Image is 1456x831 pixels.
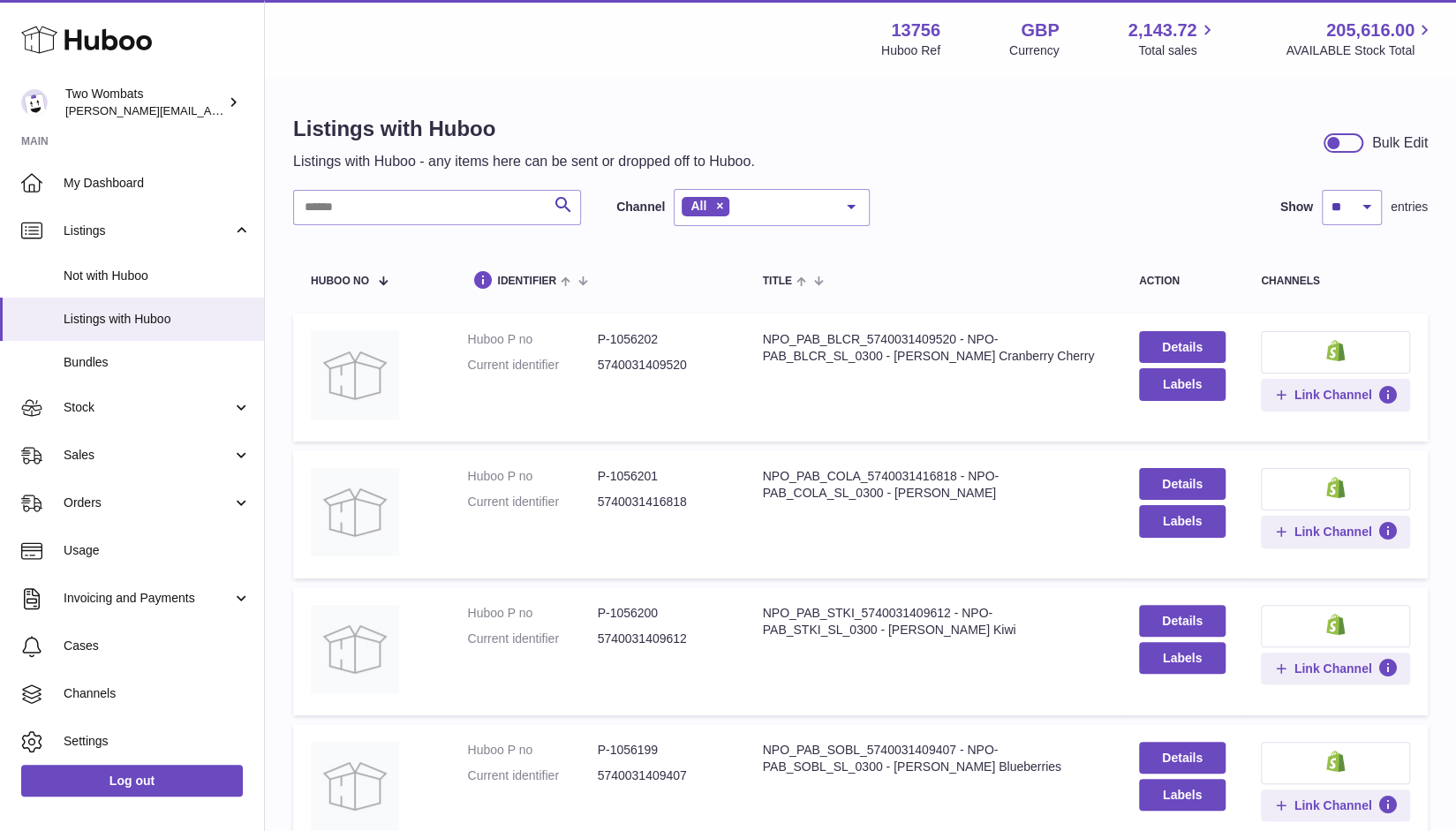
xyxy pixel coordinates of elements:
[1139,742,1226,774] a: Details
[1139,505,1226,537] button: Labels
[467,605,597,622] dt: Huboo P no
[1261,653,1410,684] button: Link Channel
[497,276,556,287] span: identifier
[763,742,1104,775] div: NPO_PAB_SOBL_5740031409407 - NPO-PAB_SOBL_SL_0300 - [PERSON_NAME] Blueberries
[467,742,597,759] dt: Huboo P no
[311,331,399,419] img: NPO_PAB_BLCR_5740031409520 - NPO-PAB_BLCR_SL_0300 - Pablo Blueberry Cranberry Cherry
[763,468,1104,502] div: NPO_PAB_COLA_5740031416818 - NPO-PAB_COLA_SL_0300 - [PERSON_NAME]
[64,590,232,607] span: Invoicing and Payments
[1261,276,1410,287] div: channels
[763,605,1104,638] div: NPO_PAB_STKI_5740031409612 - NPO-PAB_STKI_SL_0300 - [PERSON_NAME] Kiwi
[64,354,251,371] span: Bundles
[64,638,251,654] span: Cases
[1286,19,1435,59] a: 205,616.00 AVAILABLE Stock Total
[1139,779,1226,811] button: Labels
[64,685,251,702] span: Channels
[1294,387,1372,403] span: Link Channel
[881,42,940,59] div: Huboo Ref
[21,765,243,797] a: Log out
[293,115,755,143] h1: Listings with Huboo
[1138,42,1217,59] span: Total sales
[1326,19,1415,42] span: 205,616.00
[1294,797,1372,813] span: Link Channel
[598,631,728,647] dd: 5740031409612
[1391,199,1428,215] span: entries
[64,447,232,464] span: Sales
[1326,614,1345,635] img: shopify-small.png
[467,468,597,485] dt: Huboo P no
[763,276,792,287] span: title
[1286,42,1435,59] span: AVAILABLE Stock Total
[467,331,597,348] dt: Huboo P no
[598,767,728,784] dd: 5740031409407
[21,89,48,116] img: philip.carroll@twowombats.com
[598,494,728,510] dd: 5740031416818
[1128,19,1218,59] a: 2,143.72 Total sales
[1139,605,1226,637] a: Details
[467,767,597,784] dt: Current identifier
[64,223,232,239] span: Listings
[467,631,597,647] dt: Current identifier
[1261,516,1410,548] button: Link Channel
[1139,276,1226,287] div: action
[598,357,728,374] dd: 5740031409520
[1139,642,1226,674] button: Labels
[616,199,665,215] label: Channel
[1139,368,1226,400] button: Labels
[1326,340,1345,361] img: shopify-small.png
[1009,42,1060,59] div: Currency
[690,199,706,213] span: All
[598,605,728,622] dd: P-1056200
[311,468,399,556] img: NPO_PAB_COLA_5740031416818 - NPO-PAB_COLA_SL_0300 - Pablo Cola
[1372,133,1428,153] div: Bulk Edit
[1261,379,1410,411] button: Link Channel
[311,276,369,287] span: Huboo no
[467,494,597,510] dt: Current identifier
[598,331,728,348] dd: P-1056202
[598,742,728,759] dd: P-1056199
[311,605,399,693] img: NPO_PAB_STKI_5740031409612 - NPO-PAB_STKI_SL_0300 - Pablo Strawberry Kiwi
[1326,751,1345,772] img: shopify-small.png
[311,742,399,830] img: NPO_PAB_SOBL_5740031409407 - NPO-PAB_SOBL_SL_0300 - Pablo Sour Blueberries
[763,331,1104,365] div: NPO_PAB_BLCR_5740031409520 - NPO-PAB_BLCR_SL_0300 - [PERSON_NAME] Cranberry Cherry
[64,495,232,511] span: Orders
[1326,477,1345,498] img: shopify-small.png
[467,357,597,374] dt: Current identifier
[64,399,232,416] span: Stock
[1128,19,1197,42] span: 2,143.72
[598,468,728,485] dd: P-1056201
[64,175,251,192] span: My Dashboard
[64,268,251,284] span: Not with Huboo
[64,542,251,559] span: Usage
[1021,19,1059,42] strong: GBP
[64,733,251,750] span: Settings
[1139,468,1226,500] a: Details
[1294,661,1372,676] span: Link Channel
[1261,789,1410,821] button: Link Channel
[293,152,755,171] p: Listings with Huboo - any items here can be sent or dropped off to Huboo.
[64,311,251,328] span: Listings with Huboo
[65,103,449,117] span: [PERSON_NAME][EMAIL_ADDRESS][PERSON_NAME][DOMAIN_NAME]
[1294,524,1372,540] span: Link Channel
[1280,199,1313,215] label: Show
[65,86,224,119] div: Two Wombats
[1139,331,1226,363] a: Details
[891,19,940,42] strong: 13756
